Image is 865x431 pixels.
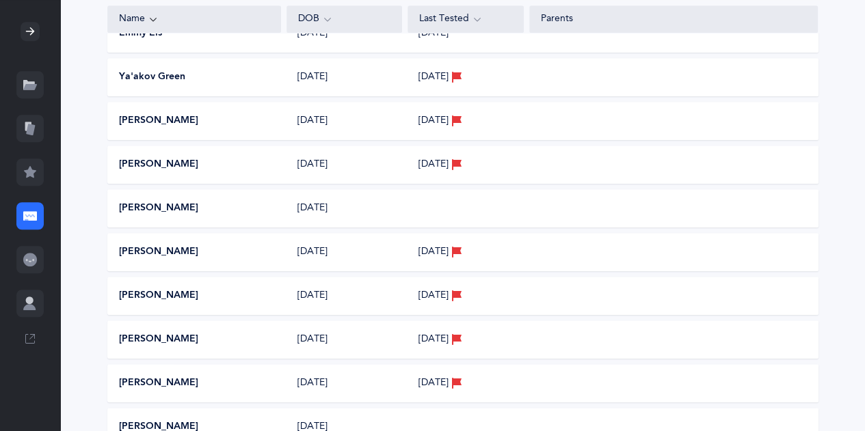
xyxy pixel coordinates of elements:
[419,12,512,27] div: Last Tested
[119,376,198,390] button: [PERSON_NAME]
[119,70,185,84] button: Ya'akov Green
[418,158,449,171] span: [DATE]
[418,70,449,84] span: [DATE]
[119,289,198,303] button: [PERSON_NAME]
[287,333,402,346] div: [DATE]
[287,245,402,259] div: [DATE]
[119,114,198,128] button: [PERSON_NAME]
[541,12,807,26] div: Parents
[298,12,391,27] div: DOB
[287,289,402,303] div: [DATE]
[287,158,402,171] div: [DATE]
[287,114,402,128] div: [DATE]
[418,114,449,128] span: [DATE]
[119,27,162,40] button: Emmy Eis
[418,289,449,303] span: [DATE]
[119,158,198,171] button: [PERSON_NAME]
[418,333,449,346] span: [DATE]
[287,27,402,40] div: [DATE]
[418,27,449,40] span: [DATE]
[119,12,269,27] div: Name
[119,245,198,259] button: [PERSON_NAME]
[287,201,402,215] div: [DATE]
[287,376,402,390] div: [DATE]
[119,333,198,346] button: [PERSON_NAME]
[119,201,198,215] button: [PERSON_NAME]
[418,376,449,390] span: [DATE]
[418,245,449,259] span: [DATE]
[287,70,402,84] div: [DATE]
